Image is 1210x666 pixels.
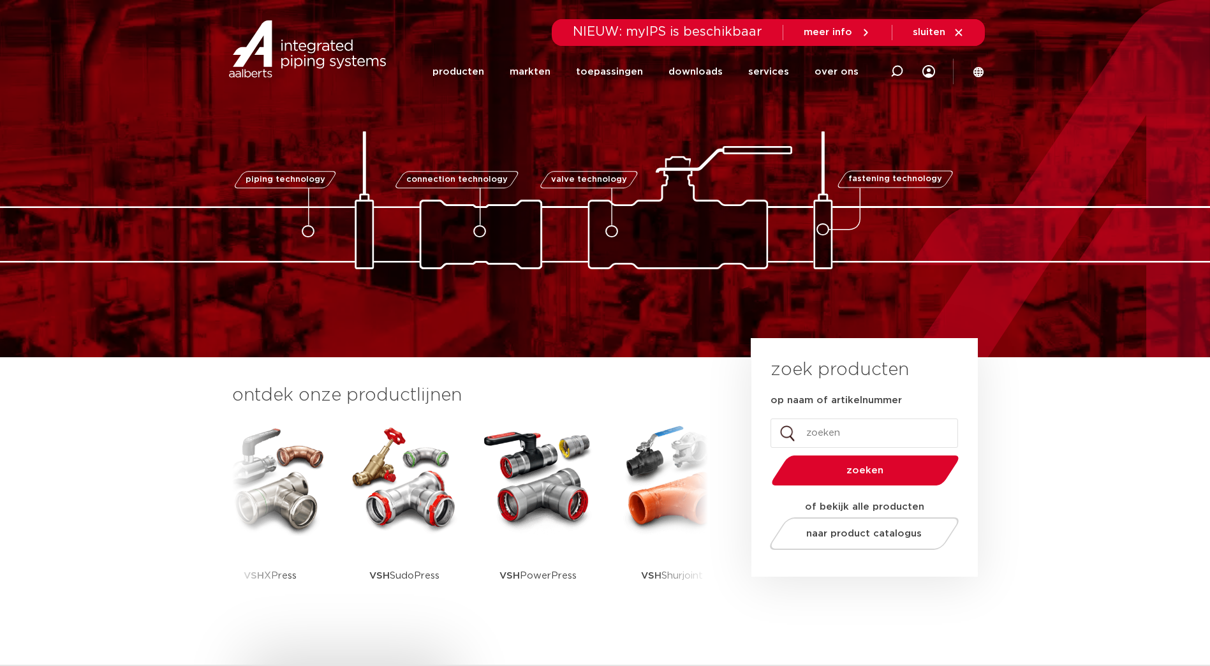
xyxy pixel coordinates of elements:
[771,357,909,383] h3: zoek producten
[432,47,484,96] a: producten
[771,394,902,407] label: op naam of artikelnummer
[748,47,789,96] a: services
[804,27,852,37] span: meer info
[815,47,859,96] a: over ons
[806,529,922,538] span: naar product catalogus
[804,27,871,38] a: meer info
[499,536,577,616] p: PowerPress
[766,517,962,550] a: naar product catalogus
[551,175,627,184] span: valve technology
[432,47,859,96] nav: Menu
[573,26,762,38] span: NIEUW: myIPS is beschikbaar
[913,27,945,37] span: sluiten
[369,571,390,581] strong: VSH
[481,421,596,616] a: VSHPowerPress
[246,175,325,184] span: piping technology
[804,466,926,475] span: zoeken
[805,502,924,512] strong: of bekijk alle producten
[406,175,507,184] span: connection technology
[848,175,942,184] span: fastening technology
[510,47,550,96] a: markten
[668,47,723,96] a: downloads
[576,47,643,96] a: toepassingen
[244,571,264,581] strong: VSH
[244,536,297,616] p: XPress
[766,454,964,487] button: zoeken
[771,418,958,448] input: zoeken
[369,536,439,616] p: SudoPress
[615,421,730,616] a: VSHShurjoint
[499,571,520,581] strong: VSH
[213,421,328,616] a: VSHXPress
[641,536,703,616] p: Shurjoint
[347,421,462,616] a: VSHSudoPress
[232,383,708,408] h3: ontdek onze productlijnen
[913,27,964,38] a: sluiten
[641,571,661,581] strong: VSH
